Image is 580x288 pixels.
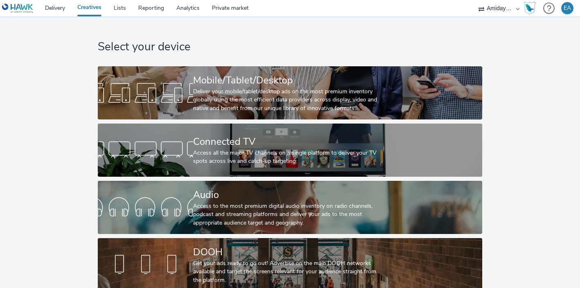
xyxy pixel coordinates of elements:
img: Hawk Academy [524,2,536,15]
img: undefined Logo [2,3,34,13]
a: Mobile/Tablet/DesktopDeliver your mobile/tablet/desktop ads on the most premium inventory globall... [98,66,483,119]
div: DOOH [193,245,384,259]
div: Access all the major TV channels on a single platform to deliver your TV spots across live and ca... [193,149,384,166]
h1: Select your device [98,39,483,55]
div: Access to the most premium digital audio inventory on radio channels, podcast and streaming platf... [193,202,384,227]
a: Connected TVAccess all the major TV channels on a single platform to deliver your TV spots across... [98,124,483,177]
div: Audio [193,188,384,202]
div: Connected TV [193,135,384,149]
a: Hawk Academy [524,2,539,15]
div: Deliver your mobile/tablet/desktop ads on the most premium inventory globally using the most effi... [193,88,384,112]
div: Get your ads ready to go out! Advertise on the main DOOH networks available and target the screen... [193,259,384,284]
div: Mobile/Tablet/Desktop [193,73,384,88]
a: AudioAccess to the most premium digital audio inventory on radio channels, podcast and streaming ... [98,181,483,234]
div: EA [564,2,571,14]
